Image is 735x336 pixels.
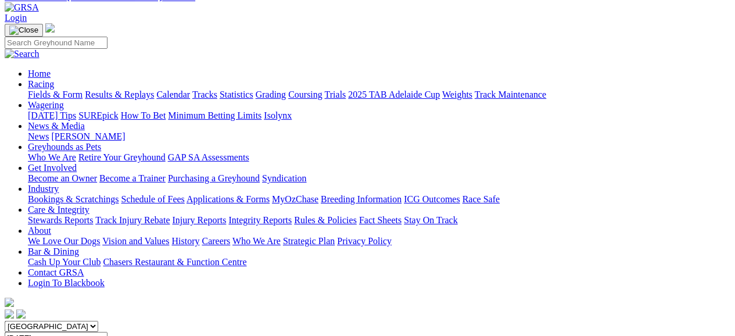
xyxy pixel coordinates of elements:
img: Close [9,26,38,35]
a: Trials [324,90,346,99]
div: Industry [28,194,730,205]
a: Statistics [220,90,253,99]
a: How To Bet [121,110,166,120]
a: Isolynx [264,110,292,120]
a: Login [5,13,27,23]
a: We Love Our Dogs [28,236,100,246]
a: Weights [442,90,472,99]
a: Care & Integrity [28,205,89,215]
div: Care & Integrity [28,215,730,226]
a: Injury Reports [172,215,226,225]
img: GRSA [5,2,39,13]
input: Search [5,37,107,49]
a: Grading [256,90,286,99]
a: Schedule of Fees [121,194,184,204]
a: Vision and Values [102,236,169,246]
a: Become an Owner [28,173,97,183]
div: Wagering [28,110,730,121]
a: Tracks [192,90,217,99]
div: News & Media [28,131,730,142]
a: Chasers Restaurant & Function Centre [103,257,246,267]
img: Search [5,49,40,59]
a: Track Injury Rebate [95,215,170,225]
a: Login To Blackbook [28,278,105,288]
a: Strategic Plan [283,236,335,246]
a: Bar & Dining [28,246,79,256]
div: Racing [28,90,730,100]
a: Become a Trainer [99,173,166,183]
a: ICG Outcomes [404,194,460,204]
div: Bar & Dining [28,257,730,267]
a: Careers [202,236,230,246]
a: History [171,236,199,246]
a: [DATE] Tips [28,110,76,120]
a: [PERSON_NAME] [51,131,125,141]
a: Greyhounds as Pets [28,142,101,152]
a: Track Maintenance [475,90,546,99]
a: Coursing [288,90,322,99]
a: Industry [28,184,59,194]
a: Get Involved [28,163,77,173]
a: Race Safe [462,194,499,204]
div: About [28,236,730,246]
img: twitter.svg [16,309,26,319]
a: Racing [28,79,54,89]
div: Greyhounds as Pets [28,152,730,163]
a: Fact Sheets [359,215,401,225]
a: About [28,226,51,235]
a: Results & Replays [85,90,154,99]
a: Privacy Policy [337,236,392,246]
img: logo-grsa-white.png [45,23,55,33]
a: Rules & Policies [294,215,357,225]
div: Get Involved [28,173,730,184]
a: Minimum Betting Limits [168,110,261,120]
a: Home [28,69,51,78]
a: Breeding Information [321,194,401,204]
a: Syndication [262,173,306,183]
a: Bookings & Scratchings [28,194,119,204]
a: Purchasing a Greyhound [168,173,260,183]
a: SUREpick [78,110,118,120]
a: Who We Are [232,236,281,246]
a: 2025 TAB Adelaide Cup [348,90,440,99]
a: Retire Your Greyhound [78,152,166,162]
a: Fields & Form [28,90,83,99]
img: logo-grsa-white.png [5,298,14,307]
a: Wagering [28,100,64,110]
a: Who We Are [28,152,76,162]
a: Stay On Track [404,215,457,225]
a: Integrity Reports [228,215,292,225]
button: Toggle navigation [5,24,43,37]
a: GAP SA Assessments [168,152,249,162]
a: News [28,131,49,141]
a: MyOzChase [272,194,318,204]
a: Contact GRSA [28,267,84,277]
a: News & Media [28,121,85,131]
a: Stewards Reports [28,215,93,225]
img: facebook.svg [5,309,14,319]
a: Applications & Forms [187,194,270,204]
a: Calendar [156,90,190,99]
a: Cash Up Your Club [28,257,101,267]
